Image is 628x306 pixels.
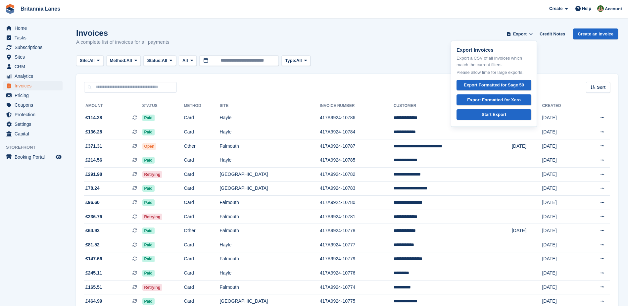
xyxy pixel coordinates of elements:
[320,280,394,294] td: 417A9924-10774
[320,101,394,111] th: Invoice Number
[542,252,581,266] td: [DATE]
[597,84,605,91] span: Sort
[320,111,394,125] td: 417A9924-10786
[467,97,521,103] div: Export Formatted for Xero
[85,213,102,220] span: £236.76
[597,5,604,12] img: Sam Wooldridge
[457,94,531,105] a: Export Formatted for Xero
[542,181,581,196] td: [DATE]
[219,101,319,111] th: Site
[320,125,394,139] td: 417A9924-10784
[184,168,220,182] td: Card
[179,55,197,66] button: All
[3,110,63,119] a: menu
[320,196,394,210] td: 417A9924-10780
[320,153,394,168] td: 417A9924-10785
[281,55,311,66] button: Type: All
[320,266,394,280] td: 417A9924-10776
[184,210,220,224] td: Card
[505,28,534,39] button: Export
[15,33,54,42] span: Tasks
[457,69,531,76] p: Please allow time for large exports.
[537,28,568,39] a: Credit Notes
[142,242,155,248] span: Paid
[219,111,319,125] td: Hayle
[464,82,524,88] div: Export Formatted for Sage 50
[55,153,63,161] a: Preview store
[85,143,102,150] span: £371.31
[549,5,562,12] span: Create
[296,57,302,64] span: All
[513,31,527,37] span: Export
[542,224,581,238] td: [DATE]
[219,280,319,294] td: Falmouth
[542,210,581,224] td: [DATE]
[512,139,542,153] td: [DATE]
[184,196,220,210] td: Card
[3,129,63,138] a: menu
[542,101,581,111] th: Created
[457,80,531,91] a: Export Formatted for Sage 50
[142,284,163,291] span: Retrying
[142,214,163,220] span: Retrying
[85,171,102,178] span: £291.98
[142,185,155,192] span: Paid
[219,125,319,139] td: Hayle
[85,185,100,192] span: £78.24
[457,46,531,54] p: Export Invoices
[110,57,127,64] span: Method:
[184,280,220,294] td: Card
[15,81,54,90] span: Invoices
[219,168,319,182] td: [GEOGRAPHIC_DATA]
[15,91,54,100] span: Pricing
[184,111,220,125] td: Card
[184,153,220,168] td: Card
[76,28,169,37] h1: Invoices
[85,241,100,248] span: £81.52
[15,52,54,62] span: Sites
[76,55,104,66] button: Site: All
[18,3,63,14] a: Britannia Lanes
[85,255,102,262] span: £147.66
[219,196,319,210] td: Falmouth
[142,157,155,164] span: Paid
[3,152,63,162] a: menu
[85,199,100,206] span: £96.60
[15,62,54,71] span: CRM
[3,43,63,52] a: menu
[162,57,168,64] span: All
[15,120,54,129] span: Settings
[85,128,102,135] span: £136.28
[142,171,163,178] span: Retrying
[605,6,622,12] span: Account
[184,266,220,280] td: Card
[184,238,220,252] td: Card
[320,252,394,266] td: 417A9924-10779
[582,5,591,12] span: Help
[15,72,54,81] span: Analytics
[219,252,319,266] td: Falmouth
[219,238,319,252] td: Hayle
[184,252,220,266] td: Card
[320,139,394,153] td: 417A9924-10787
[3,33,63,42] a: menu
[573,28,618,39] a: Create an Invoice
[142,129,155,135] span: Paid
[3,52,63,62] a: menu
[184,139,220,153] td: Other
[320,181,394,196] td: 417A9924-10783
[15,110,54,119] span: Protection
[142,115,155,121] span: Paid
[85,157,102,164] span: £214.56
[15,100,54,110] span: Coupons
[15,129,54,138] span: Capital
[482,111,506,118] div: Start Export
[15,152,54,162] span: Booking Portal
[219,181,319,196] td: [GEOGRAPHIC_DATA]
[142,298,155,305] span: Paid
[6,144,66,151] span: Storefront
[85,270,102,277] span: £245.11
[542,238,581,252] td: [DATE]
[3,24,63,33] a: menu
[5,4,15,14] img: stora-icon-8386f47178a22dfd0bd8f6a31ec36ba5ce8667c1dd55bd0f319d3a0aa187defe.svg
